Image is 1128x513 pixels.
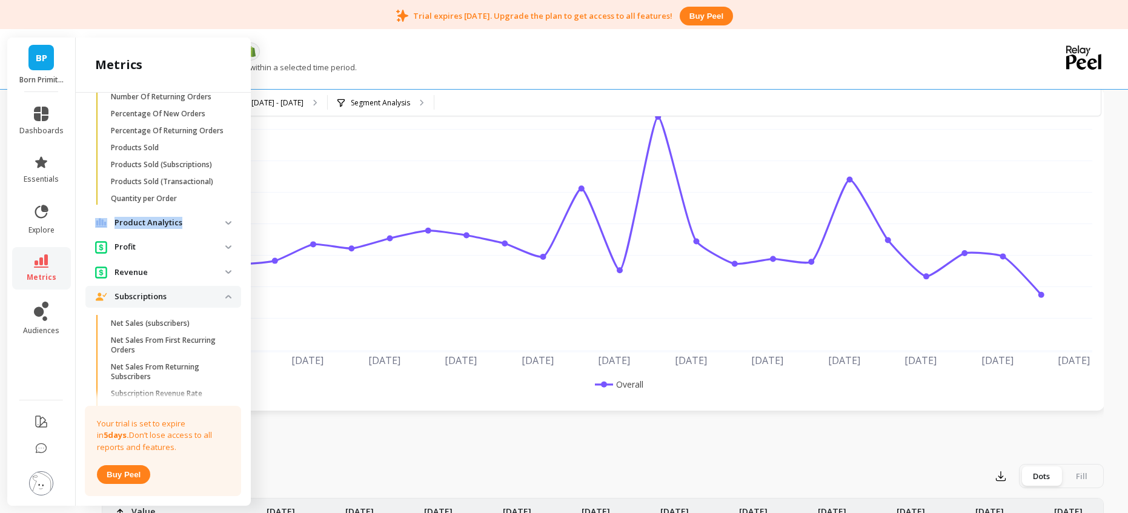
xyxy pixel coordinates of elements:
[95,293,107,301] img: navigation item icon
[413,10,672,21] p: Trial expires [DATE]. Upgrade the plan to get access to all features!
[111,92,211,102] p: Number Of Returning Orders
[95,56,142,73] h2: metrics
[225,221,231,225] img: down caret icon
[95,266,107,279] img: navigation item icon
[36,51,47,65] span: BP
[111,177,213,187] p: Products Sold (Transactional)
[114,217,225,229] p: Product Analytics
[102,429,1104,457] nav: Tabs
[111,362,227,382] p: Net Sales From Returning Subscribers
[19,126,64,136] span: dashboards
[95,240,107,253] img: navigation item icon
[28,225,55,235] span: explore
[351,98,410,108] p: Segment Analysis
[680,7,733,25] button: Buy peel
[111,336,227,355] p: Net Sales From First Recurring Orders
[97,465,150,484] button: Buy peel
[1021,466,1061,486] div: Dots
[111,319,190,328] p: Net Sales (subscribers)
[104,429,129,440] strong: 5 days.
[225,295,231,299] img: down caret icon
[27,273,56,282] span: metrics
[225,245,231,249] img: down caret icon
[95,218,107,228] img: navigation item icon
[225,270,231,274] img: down caret icon
[114,291,225,303] p: Subscriptions
[111,126,224,136] p: Percentage Of Returning Orders
[1061,466,1101,486] div: Fill
[97,418,229,454] p: Your trial is set to expire in Don’t lose access to all reports and features.
[111,160,212,170] p: Products Sold (Subscriptions)
[24,174,59,184] span: essentials
[114,266,225,279] p: Revenue
[114,241,225,253] p: Profit
[111,194,177,204] p: Quantity per Order
[19,75,64,85] p: Born Primitive
[23,326,59,336] span: audiences
[111,389,202,399] p: Subscription Revenue Rate
[111,109,205,119] p: Percentage Of New Orders
[29,471,53,495] img: profile picture
[111,143,159,153] p: Products Sold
